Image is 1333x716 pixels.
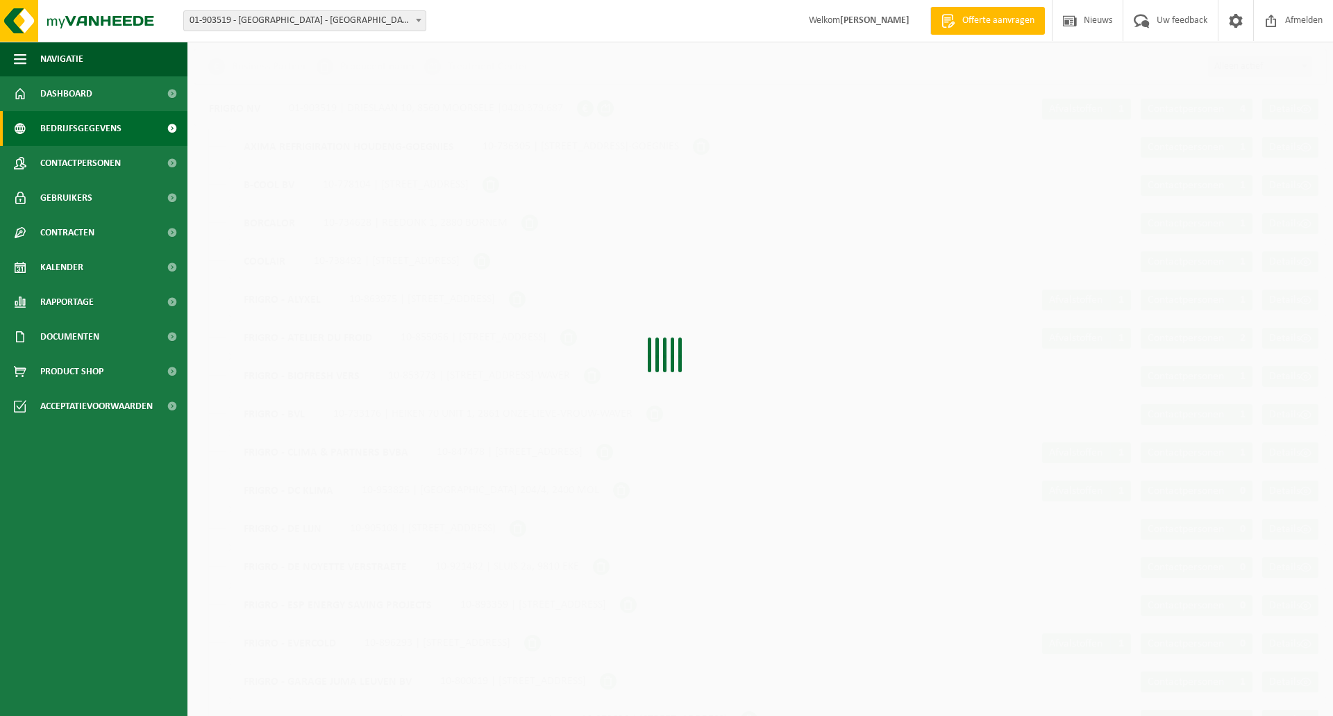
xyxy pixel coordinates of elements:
[1148,447,1224,458] span: Contactpersonen
[1232,328,1252,349] span: 2
[1209,57,1311,76] span: Alleen actief
[1269,600,1300,611] span: Details
[230,130,469,163] span: AXIMA REFRIGIRATION HOUDENG-GOEGNIES
[1141,404,1252,425] a: Contactpersonen 1
[317,56,414,77] li: Producent naam
[1232,442,1252,463] span: 1
[1232,672,1252,692] span: 1
[7,685,232,716] iframe: chat widget
[1262,595,1318,616] a: Details
[40,111,121,146] span: Bedrijfsgegevens
[1141,328,1252,349] a: Contactpersonen 2
[229,473,613,508] div: 10-953826 | [GEOGRAPHIC_DATA] 204/4, 2400 MOL
[229,664,600,699] div: 10-800019 | [STREET_ADDRESS]
[1262,557,1318,578] a: Details
[1148,371,1224,382] span: Contactpersonen
[1148,142,1224,153] span: Contactpersonen
[1232,481,1252,501] span: 0
[1049,294,1103,306] span: Afvalstoffen
[1148,600,1224,611] span: Contactpersonen
[930,7,1045,35] a: Offerte aanvragen
[1049,333,1103,344] span: Afvalstoffen
[1208,56,1312,77] span: Alleen actief
[184,11,426,31] span: 01-903519 - FRIGRO NV - MOORSELE
[40,354,103,389] span: Product Shop
[230,206,310,240] span: BORCALOR
[502,103,563,114] span: 0420.379.687
[1042,290,1131,310] a: Afvalstoffen 1
[40,146,121,181] span: Contactpersonen
[1269,142,1300,153] span: Details
[840,15,909,26] strong: [PERSON_NAME]
[230,588,446,622] span: FRIGRO - ESP ENERGY SAVING PROJECTS
[229,129,693,164] div: 10-736305 | [STREET_ADDRESS]-GOEGNIES
[229,206,521,240] div: 10-734628 | REEDONK 1, 2880 BORNEM
[230,512,336,545] span: FRIGRO - DE LIJN
[1148,103,1224,115] span: Contactpersonen
[1269,409,1300,420] span: Details
[1269,218,1300,229] span: Details
[1141,672,1252,692] a: Contactpersonen 1
[1141,213,1252,234] a: Contactpersonen 1
[1232,99,1252,119] span: 4
[229,626,524,660] div: 10-896293 | [STREET_ADDRESS]
[1262,672,1318,692] a: Details
[230,168,309,201] span: B-COOL BV
[230,626,351,660] span: FRIGRO - EVERCOLD
[1148,524,1224,535] span: Contactpersonen
[1269,638,1300,649] span: Details
[1269,256,1300,267] span: Details
[1148,333,1224,344] span: Contactpersonen
[1269,180,1300,191] span: Details
[229,435,596,469] div: 10-847478 | [STREET_ADDRESS]
[1148,562,1224,573] span: Contactpersonen
[1141,290,1252,310] a: Contactpersonen 1
[1262,481,1318,501] a: Details
[1042,633,1131,654] a: Afvalstoffen 1
[1042,442,1131,463] a: Afvalstoffen 1
[229,282,509,317] div: 10-863975 | [STREET_ADDRESS]
[1049,103,1103,115] span: Afvalstoffen
[424,56,528,77] li: Treatment Center
[1148,638,1224,649] span: Contactpersonen
[1262,366,1318,387] a: Details
[1262,519,1318,540] a: Details
[1110,99,1131,119] span: 1
[40,285,94,319] span: Rapportage
[1262,442,1318,463] a: Details
[1141,175,1252,196] a: Contactpersonen 1
[230,665,426,698] span: FRIGRO - GARAGE JUMA LEUVEN BV
[1232,519,1252,540] span: 0
[1262,251,1318,272] a: Details
[230,244,300,278] span: COOLAIR
[1232,213,1252,234] span: 1
[1232,251,1252,272] span: 1
[1141,137,1252,158] a: Contactpersonen 1
[40,389,153,424] span: Acceptatievoorwaarden
[1269,371,1300,382] span: Details
[1262,404,1318,425] a: Details
[1269,294,1300,306] span: Details
[1141,633,1252,654] a: Contactpersonen 0
[1262,633,1318,654] a: Details
[1042,481,1131,501] a: Afvalstoffen 1
[1110,442,1131,463] span: 1
[40,42,83,76] span: Navigatie
[1262,175,1318,196] a: Details
[229,588,620,622] div: 10-893359 | [STREET_ADDRESS]
[1232,595,1252,616] span: 0
[1141,481,1252,501] a: Contactpersonen 0
[230,435,423,469] span: FRIGRO - CLIMA & PARTNERS BVBA
[1262,290,1318,310] a: Details
[194,91,577,126] div: 01-903519 | DRIESLAAN 10, 8560 MOORSELE |
[959,14,1038,28] span: Offerte aanvragen
[230,321,387,354] span: FRIGRO - ATELIER DU FROID
[1148,218,1224,229] span: Contactpersonen
[1148,676,1224,688] span: Contactpersonen
[230,283,335,316] span: FRIGRO - ALYXEL
[1042,99,1131,119] a: Afvalstoffen 1
[1141,519,1252,540] a: Contactpersonen 0
[1141,557,1252,578] a: Contactpersonen 0
[229,358,584,393] div: 10-853773 | [STREET_ADDRESS]-WAVER
[1269,676,1300,688] span: Details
